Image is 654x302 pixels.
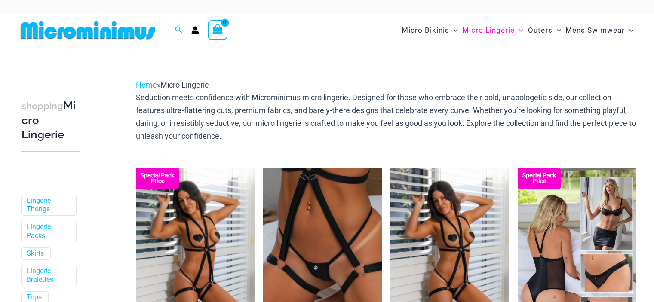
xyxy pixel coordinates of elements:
span: Micro Lingerie [462,19,515,41]
h3: Micro Lingerie [21,98,80,142]
b: Special Pack Price [518,173,561,184]
img: MM SHOP LOGO FLAT [17,21,159,40]
span: Menu Toggle [625,19,633,41]
span: Menu Toggle [553,19,561,41]
a: Tops [27,293,42,302]
a: Micro BikinisMenu ToggleMenu Toggle [399,17,460,43]
a: Lingerie Packs [27,223,70,241]
span: Outers [528,19,553,41]
a: Skirts [27,249,44,258]
p: Seduction meets confidence with Microminimus micro lingerie. Designed for those who embrace their... [136,91,636,142]
span: Micro Bikinis [402,19,449,41]
span: shopping [21,101,63,111]
a: Lingerie Bralettes [27,267,70,285]
span: Menu Toggle [449,19,458,41]
a: Lingerie Thongs [27,196,70,214]
span: Micro Lingerie [160,80,209,89]
a: Mens SwimwearMenu ToggleMenu Toggle [563,17,636,43]
nav: Site Navigation [398,16,637,45]
span: » [136,80,209,89]
a: Micro LingerieMenu ToggleMenu Toggle [460,17,525,43]
a: OutersMenu ToggleMenu Toggle [526,17,563,43]
a: Home [136,80,157,89]
a: Account icon link [191,26,199,34]
span: Menu Toggle [515,19,523,41]
b: Special Pack Price [136,173,179,184]
a: Search icon link [175,25,183,36]
a: View Shopping Cart, empty [208,20,227,40]
span: Mens Swimwear [565,19,625,41]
